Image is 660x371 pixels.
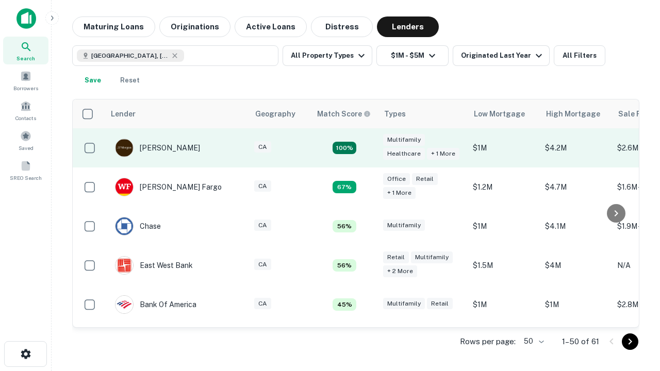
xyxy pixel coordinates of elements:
[460,335,516,348] p: Rows per page:
[520,334,546,349] div: 50
[105,99,249,128] th: Lender
[72,16,155,37] button: Maturing Loans
[115,295,196,314] div: Bank Of America
[383,265,417,277] div: + 2 more
[3,66,48,94] a: Borrowers
[317,108,371,120] div: Capitalize uses an advanced AI algorithm to match your search with the best lender. The match sco...
[19,144,34,152] span: Saved
[384,108,406,120] div: Types
[468,128,540,167] td: $1M
[3,156,48,184] a: SREO Search
[115,139,133,157] img: picture
[115,178,133,196] img: picture
[113,70,146,91] button: Reset
[383,148,425,160] div: Healthcare
[540,207,612,246] td: $4.1M
[311,99,378,128] th: Capitalize uses an advanced AI algorithm to match your search with the best lender. The match sco...
[468,246,540,285] td: $1.5M
[461,49,545,62] div: Originated Last Year
[115,257,133,274] img: picture
[254,141,271,153] div: CA
[333,298,356,311] div: Matching Properties: 4, hasApolloMatch: undefined
[474,108,525,120] div: Low Mortgage
[412,173,438,185] div: Retail
[159,16,230,37] button: Originations
[333,220,356,232] div: Matching Properties: 5, hasApolloMatch: undefined
[115,217,161,235] div: Chase
[383,173,410,185] div: Office
[76,70,109,91] button: Save your search to get updates of matches that match your search criteria.
[115,256,193,275] div: East West Bank
[427,148,459,160] div: + 1 more
[333,142,356,154] div: Matching Properties: 16, hasApolloMatch: undefined
[453,45,550,66] button: Originated Last Year
[540,99,612,128] th: High Mortgage
[111,108,136,120] div: Lender
[317,108,369,120] h6: Match Score
[16,54,35,62] span: Search
[3,126,48,154] a: Saved
[16,8,36,29] img: capitalize-icon.png
[540,285,612,324] td: $1M
[608,256,660,305] iframe: Chat Widget
[15,114,36,122] span: Contacts
[115,217,133,235] img: picture
[72,45,278,66] button: [GEOGRAPHIC_DATA], [GEOGRAPHIC_DATA], [GEOGRAPHIC_DATA]
[235,16,307,37] button: Active Loans
[254,220,271,231] div: CA
[554,45,605,66] button: All Filters
[13,84,38,92] span: Borrowers
[333,181,356,193] div: Matching Properties: 6, hasApolloMatch: undefined
[376,45,449,66] button: $1M - $5M
[540,246,612,285] td: $4M
[283,45,372,66] button: All Property Types
[91,51,169,60] span: [GEOGRAPHIC_DATA], [GEOGRAPHIC_DATA], [GEOGRAPHIC_DATA]
[10,174,42,182] span: SREO Search
[378,99,468,128] th: Types
[427,298,453,310] div: Retail
[377,16,439,37] button: Lenders
[468,99,540,128] th: Low Mortgage
[383,220,425,231] div: Multifamily
[622,333,638,350] button: Go to next page
[254,298,271,310] div: CA
[540,167,612,207] td: $4.7M
[383,187,416,199] div: + 1 more
[468,207,540,246] td: $1M
[383,134,425,146] div: Multifamily
[254,259,271,271] div: CA
[3,37,48,64] a: Search
[115,139,200,157] div: [PERSON_NAME]
[311,16,373,37] button: Distress
[546,108,600,120] div: High Mortgage
[540,128,612,167] td: $4.2M
[115,178,222,196] div: [PERSON_NAME] Fargo
[249,99,311,128] th: Geography
[383,251,409,263] div: Retail
[3,96,48,124] a: Contacts
[540,324,612,363] td: $4.5M
[468,285,540,324] td: $1M
[383,298,425,310] div: Multifamily
[254,180,271,192] div: CA
[468,167,540,207] td: $1.2M
[333,259,356,272] div: Matching Properties: 5, hasApolloMatch: undefined
[562,335,599,348] p: 1–50 of 61
[115,296,133,313] img: picture
[255,108,295,120] div: Geography
[468,324,540,363] td: $1.4M
[411,251,453,263] div: Multifamily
